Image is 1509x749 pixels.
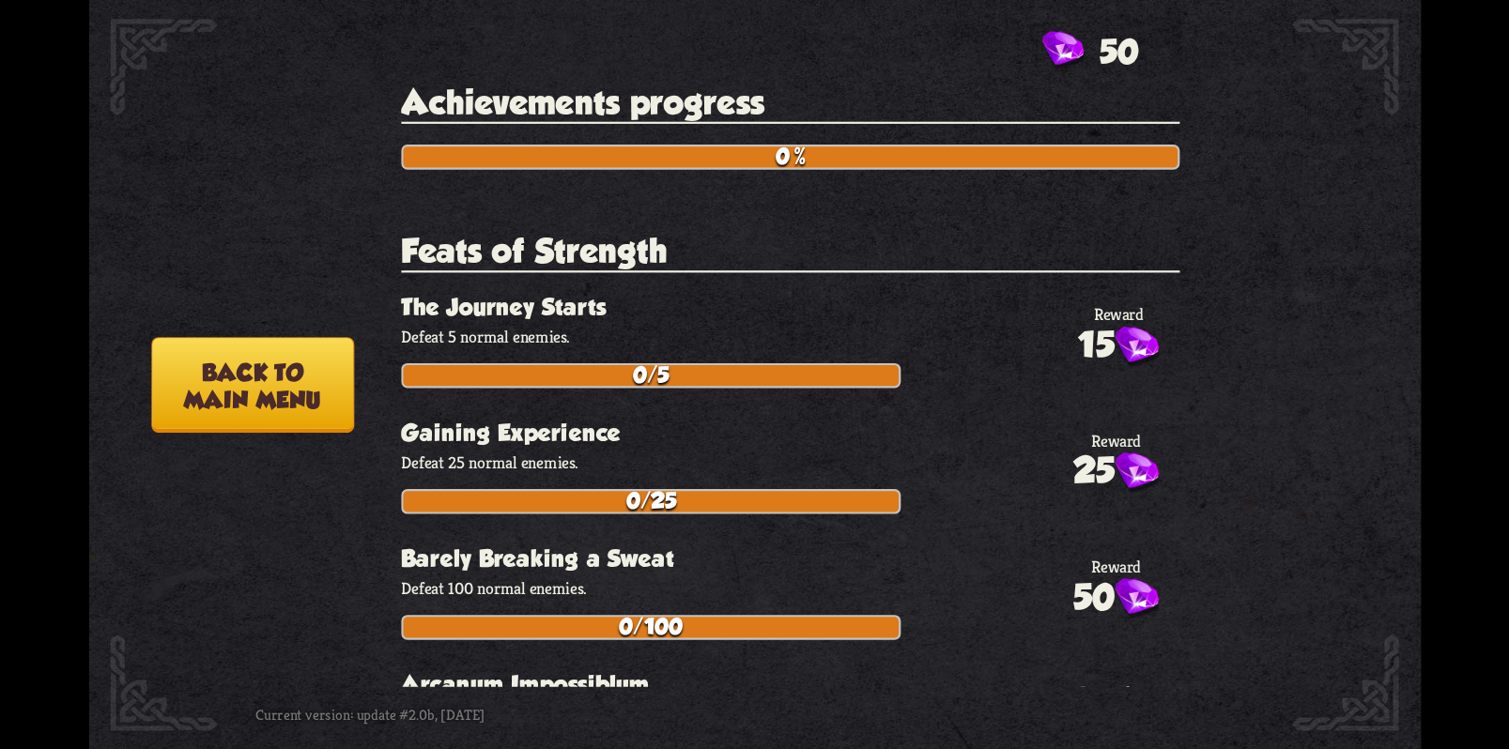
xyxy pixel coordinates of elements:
[401,232,1179,272] h2: Feats of Strength
[1041,31,1137,70] div: Gems
[1114,327,1158,368] img: Gem.png
[401,545,1179,573] h3: Barely Breaking a Sweat
[401,420,1179,447] h3: Gaining Experience
[255,695,656,733] div: Current version: update #2.0b, [DATE]
[401,84,1179,124] h2: Achievements progress
[401,326,1179,347] p: Defeat 5 normal enemies.
[403,491,899,512] div: 0/25
[401,451,1179,473] p: Defeat 25 normal enemies.
[1072,451,1158,495] div: 25
[1041,31,1084,70] img: Gem.png
[403,617,899,637] div: 0/100
[401,671,1179,698] h3: Arcanum Impossiblum
[1072,576,1158,620] div: 50
[1078,325,1159,369] div: 15
[401,577,1179,599] p: Defeat 100 normal enemies.
[1114,579,1158,620] img: Gem.png
[151,337,354,433] button: Back tomain menu
[401,294,1179,321] h3: The Journey Starts
[403,146,1178,167] div: 0%
[403,365,899,386] div: 0/5
[1114,452,1158,494] img: Gem.png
